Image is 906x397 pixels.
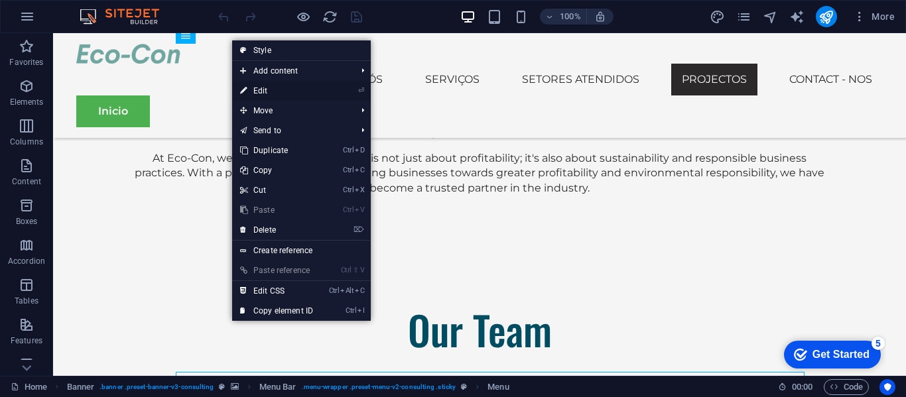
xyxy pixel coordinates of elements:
[461,383,467,390] i: This element is a customizable preset
[360,266,364,274] i: V
[67,379,509,395] nav: breadcrumb
[232,260,321,280] a: Ctrl⇧VPaste reference
[10,137,43,147] p: Columns
[11,7,107,34] div: Get Started 5 items remaining, 0% complete
[358,86,364,95] i: ⏎
[302,379,456,395] span: . menu-wrapper .preset-menu-v2-consulting .sticky
[540,9,587,25] button: 100%
[11,379,47,395] a: Click to cancel selection. Double-click to open Pages
[778,379,813,395] h6: Session time
[232,241,371,260] a: Create reference
[343,205,354,214] i: Ctrl
[594,11,606,23] i: On resize automatically adjust zoom level to fit chosen device.
[232,180,321,200] a: CtrlXCut
[354,225,364,234] i: ⌦
[232,301,321,321] a: CtrlICopy element ID
[322,9,338,25] i: Reload page
[232,141,321,160] a: CtrlDDuplicate
[340,286,354,295] i: Alt
[763,9,779,25] button: navigator
[295,9,311,25] button: Click here to leave preview mode and continue editing
[15,296,38,306] p: Tables
[98,3,111,16] div: 5
[355,166,364,174] i: C
[322,9,338,25] button: reload
[341,266,352,274] i: Ctrl
[232,281,321,301] a: CtrlAltCEdit CSS
[39,15,96,27] div: Get Started
[853,10,895,23] span: More
[12,176,41,187] p: Content
[355,286,364,295] i: C
[848,6,900,27] button: More
[355,186,364,194] i: X
[357,306,364,315] i: I
[232,81,321,101] a: ⏎Edit
[792,379,812,395] span: 00 00
[10,97,44,107] p: Elements
[879,379,895,395] button: Usercentrics
[789,9,805,25] button: text_generator
[346,306,356,315] i: Ctrl
[9,57,43,68] p: Favorites
[232,61,351,81] span: Add content
[736,9,751,25] i: Pages (Ctrl+Alt+S)
[560,9,581,25] h6: 100%
[219,383,225,390] i: This element is a customizable preset
[11,335,42,346] p: Features
[232,40,371,60] a: Style
[355,146,364,154] i: D
[824,379,869,395] button: Code
[830,379,863,395] span: Code
[736,9,752,25] button: pages
[231,383,239,390] i: This element contains a background
[232,101,351,121] span: Move
[232,220,321,240] a: ⌦Delete
[76,9,176,25] img: Editor Logo
[353,266,359,274] i: ⇧
[232,121,351,141] a: Send to
[232,160,321,180] a: CtrlCCopy
[355,205,364,214] i: V
[259,379,296,395] span: Click to select. Double-click to edit
[818,9,834,25] i: Publish
[329,286,340,295] i: Ctrl
[67,379,95,395] span: Click to select. Double-click to edit
[763,9,778,25] i: Navigator
[801,382,803,392] span: :
[16,216,38,227] p: Boxes
[99,379,214,395] span: . banner .preset-banner-v3-consulting
[343,186,354,194] i: Ctrl
[8,256,45,266] p: Accordion
[816,6,837,27] button: publish
[343,166,354,174] i: Ctrl
[232,200,321,220] a: CtrlVPaste
[487,379,509,395] span: Click to select. Double-click to edit
[789,9,805,25] i: AI Writer
[710,9,726,25] button: design
[343,146,354,154] i: Ctrl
